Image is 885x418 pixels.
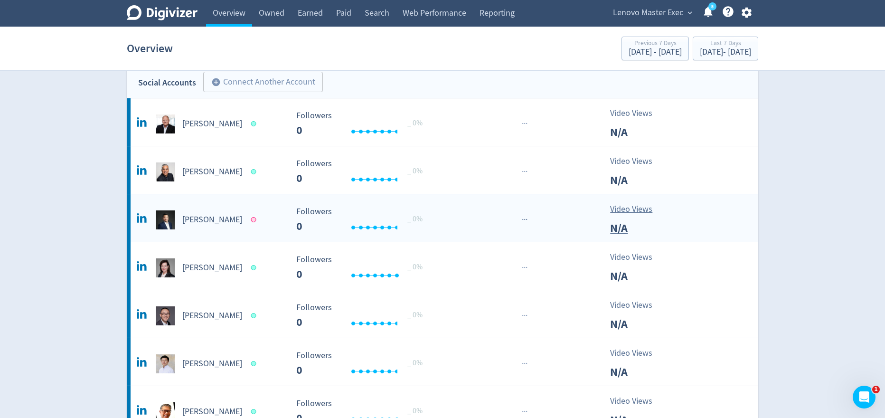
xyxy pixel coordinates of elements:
[526,166,527,178] span: ·
[522,214,524,226] span: ·
[700,40,751,48] div: Last 7 Days
[522,262,524,274] span: ·
[156,354,175,373] img: George Toh undefined
[610,299,665,312] p: Video Views
[522,406,524,418] span: ·
[156,210,175,229] img: Eddie Ang 洪珵东 undefined
[182,118,242,130] h5: [PERSON_NAME]
[522,118,524,130] span: ·
[711,3,714,10] text: 5
[407,118,423,128] span: _ 0%
[251,409,259,414] span: Data last synced: 5 Sep 2025, 7:01am (AEST)
[138,76,196,90] div: Social Accounts
[156,162,175,181] img: Dilip Bhatia undefined
[610,203,665,216] p: Video Views
[610,267,665,285] p: N/A
[610,123,665,141] p: N/A
[610,155,665,168] p: Video Views
[610,347,665,360] p: Video Views
[610,251,665,264] p: Video Views
[526,214,527,226] span: ·
[127,98,758,146] a: Daryl Cromer undefined[PERSON_NAME] Followers --- _ 0% Followers 0 ···Video ViewsN/A
[251,265,259,270] span: Data last synced: 5 Sep 2025, 9:02am (AEST)
[182,310,242,322] h5: [PERSON_NAME]
[292,111,434,136] svg: Followers ---
[127,146,758,194] a: Dilip Bhatia undefined[PERSON_NAME] Followers --- _ 0% Followers 0 ···Video ViewsN/A
[524,214,526,226] span: ·
[156,306,175,325] img: Eric Yu Hai undefined
[127,33,173,64] h1: Overview
[629,40,682,48] div: Previous 7 Days
[522,310,524,322] span: ·
[686,9,694,17] span: expand_more
[407,406,423,416] span: _ 0%
[156,258,175,277] img: Emily Ketchen undefined
[524,406,526,418] span: ·
[127,242,758,290] a: Emily Ketchen undefined[PERSON_NAME] Followers --- _ 0% Followers 0 ···Video ViewsN/A
[182,358,242,370] h5: [PERSON_NAME]
[407,310,423,320] span: _ 0%
[251,217,259,222] span: Data last synced: 2 Sep 2025, 7:02pm (AEST)
[127,338,758,386] a: George Toh undefined[PERSON_NAME] Followers --- _ 0% Followers 0 ···Video ViewsN/A
[127,290,758,338] a: Eric Yu Hai undefined[PERSON_NAME] Followers --- _ 0% Followers 0 ···Video ViewsN/A
[292,351,434,376] svg: Followers ---
[251,361,259,366] span: Data last synced: 5 Sep 2025, 1:02am (AEST)
[407,358,423,368] span: _ 0%
[156,114,175,133] img: Daryl Cromer undefined
[292,255,434,280] svg: Followers ---
[292,207,434,232] svg: Followers ---
[292,159,434,184] svg: Followers ---
[610,5,695,20] button: Lenovo Master Exec
[182,262,242,274] h5: [PERSON_NAME]
[526,358,527,370] span: ·
[407,166,423,176] span: _ 0%
[613,5,683,20] span: Lenovo Master Exec
[251,313,259,318] span: Data last synced: 5 Sep 2025, 10:01am (AEST)
[629,48,682,57] div: [DATE] - [DATE]
[610,315,665,332] p: N/A
[196,73,323,93] a: Connect Another Account
[182,214,242,226] h5: [PERSON_NAME]
[292,303,434,328] svg: Followers ---
[526,118,527,130] span: ·
[700,48,751,57] div: [DATE] - [DATE]
[708,2,716,10] a: 5
[526,310,527,322] span: ·
[182,406,242,418] h5: [PERSON_NAME]
[621,37,689,60] button: Previous 7 Days[DATE] - [DATE]
[203,72,323,93] button: Connect Another Account
[127,194,758,242] a: Eddie Ang 洪珵东 undefined[PERSON_NAME] Followers --- _ 0% Followers 0 ···Video ViewsN/A
[251,121,259,126] span: Data last synced: 5 Sep 2025, 2:02am (AEST)
[524,358,526,370] span: ·
[522,358,524,370] span: ·
[407,262,423,272] span: _ 0%
[524,118,526,130] span: ·
[522,166,524,178] span: ·
[610,107,665,120] p: Video Views
[610,171,665,189] p: N/A
[407,214,423,224] span: _ 0%
[524,166,526,178] span: ·
[182,166,242,178] h5: [PERSON_NAME]
[853,386,876,408] iframe: Intercom live chat
[610,395,665,408] p: Video Views
[211,77,221,87] span: add_circle
[524,310,526,322] span: ·
[251,169,259,174] span: Data last synced: 4 Sep 2025, 7:02pm (AEST)
[526,406,527,418] span: ·
[524,262,526,274] span: ·
[872,386,880,393] span: 1
[610,363,665,380] p: N/A
[693,37,758,60] button: Last 7 Days[DATE]- [DATE]
[610,219,665,237] p: N/A
[526,262,527,274] span: ·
